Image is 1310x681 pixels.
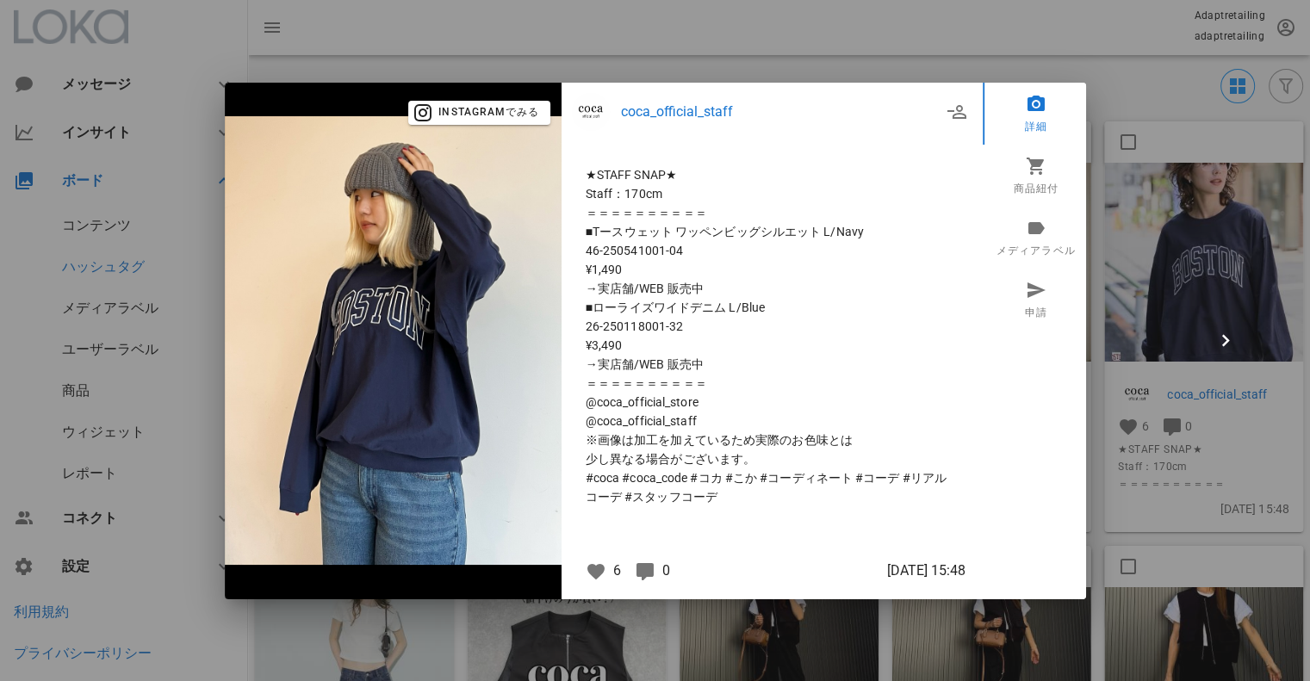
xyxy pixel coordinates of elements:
[586,279,959,298] span: →実店舗/WEB 販売中
[586,393,959,412] span: @coca_official_store
[586,449,959,468] span: 少し異なる場合がございます。
[586,203,959,222] span: ＝＝＝＝＝＝＝＝＝＝
[586,412,959,430] span: @coca_official_staff
[408,101,550,125] button: Instagramでみる
[586,430,959,449] span: ※画像は加工を加えているため実際のお色味とは
[586,374,959,393] span: ＝＝＝＝＝＝＝＝＝＝
[586,241,959,260] span: 46-250541001-04
[586,298,959,317] span: ■ローライズワイドデニム L/Blue
[983,83,1090,145] a: 詳細
[408,103,550,120] a: Instagramでみる
[586,222,959,241] span: ■Tースウェット ワッペンビッグシルエット L/Navy
[586,355,959,374] span: →実店舗/WEB 販売中
[613,562,621,579] span: 6
[586,165,959,184] span: ★STAFF SNAP★
[887,560,965,581] span: [DATE] 15:48
[419,105,539,121] span: Instagramでみる
[983,207,1090,269] a: メディアラベル
[572,93,610,131] img: coca_official_staff
[586,336,959,355] span: ¥3,490
[983,269,1090,331] a: 申請
[621,102,941,122] a: coca_official_staff
[983,145,1090,207] a: 商品紐付
[586,317,959,336] span: 26-250118001-32
[662,562,670,579] span: 0
[586,260,959,279] span: ¥1,490
[586,468,959,506] span: #coca #coca_code #コカ #こか #コーディネート #コーデ #リアルコーデ #スタッフコーデ
[225,116,562,565] img: 542272893_18071801780132517_1761943642978984862_n.jpg
[586,184,959,203] span: Staff：170cm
